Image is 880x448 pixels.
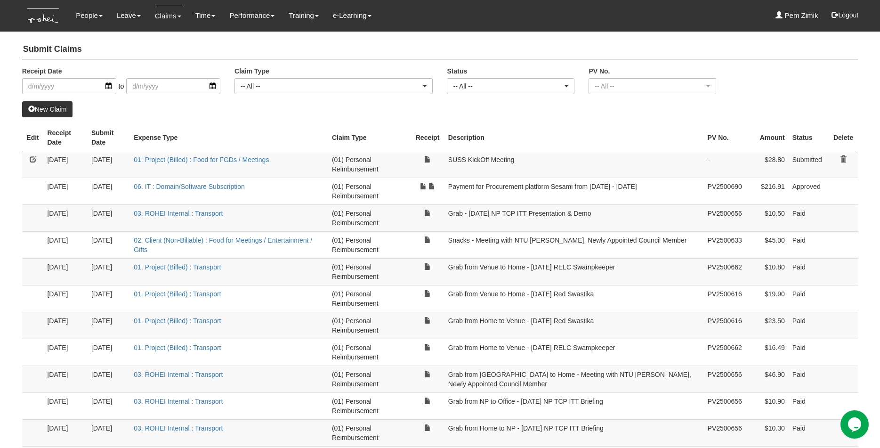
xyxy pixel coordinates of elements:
td: [DATE] [43,204,88,231]
th: Amount : activate to sort column ascending [749,124,789,151]
a: 03. ROHEI Internal : Transport [134,398,223,405]
td: [DATE] [43,231,88,258]
div: -- All -- [241,81,421,91]
td: Grab from Venue to Home - [DATE] RELC Swampkeeper [444,258,704,285]
a: 01. Project (Billed) : Transport [134,290,221,298]
th: Receipt [411,124,444,151]
th: Expense Type : activate to sort column ascending [130,124,328,151]
a: Claims [155,5,181,27]
a: 03. ROHEI Internal : Transport [134,424,223,432]
td: $46.90 [749,366,789,392]
td: Payment for Procurement platform Sesami from [DATE] - [DATE] [444,178,704,204]
button: Logout [825,4,865,26]
td: PV2500616 [704,312,749,339]
div: -- All -- [595,81,704,91]
a: Pem Zimik [775,5,818,26]
td: Snacks - Meeting with NTU [PERSON_NAME], Newly Appointed Council Member [444,231,704,258]
a: 03. ROHEI Internal : Transport [134,210,223,217]
td: [DATE] [43,312,88,339]
td: PV2500690 [704,178,749,204]
button: -- All -- [447,78,574,94]
td: Grab - [DATE] NP TCP ITT Presentation & Demo [444,204,704,231]
td: (01) Personal Reimbursement [328,366,411,392]
td: Paid [789,258,829,285]
td: [DATE] [88,178,130,204]
iframe: chat widget [840,410,871,439]
td: PV2500656 [704,366,749,392]
td: [DATE] [43,258,88,285]
h4: Submit Claims [22,40,858,59]
td: Grab from Venue to Home - [DATE] Red Swastika [444,285,704,312]
a: Performance [229,5,274,26]
th: Edit [22,124,44,151]
td: PV2500662 [704,339,749,366]
a: New Claim [22,101,73,117]
a: Time [195,5,216,26]
td: Paid [789,231,829,258]
td: $10.30 [749,419,789,446]
td: PV2500633 [704,231,749,258]
td: [DATE] [88,366,130,392]
label: Receipt Date [22,66,62,76]
td: [DATE] [43,419,88,446]
td: [DATE] [88,419,130,446]
td: $28.80 [749,151,789,178]
td: $45.00 [749,231,789,258]
label: Claim Type [234,66,269,76]
a: 01. Project (Billed) : Transport [134,317,221,325]
td: PV2500616 [704,285,749,312]
th: Delete [829,124,858,151]
td: PV2500662 [704,258,749,285]
td: Paid [789,339,829,366]
td: [DATE] [43,339,88,366]
td: Paid [789,312,829,339]
a: 01. Project (Billed) : Transport [134,263,221,271]
a: Training [289,5,319,26]
td: Grab from Home to NP - [DATE] NP TCP ITT Briefing [444,419,704,446]
td: [DATE] [43,151,88,178]
td: PV2500656 [704,204,749,231]
th: Description : activate to sort column ascending [444,124,704,151]
th: Receipt Date : activate to sort column ascending [43,124,88,151]
a: e-Learning [333,5,371,26]
td: $10.50 [749,204,789,231]
td: [DATE] [88,285,130,312]
td: PV2500656 [704,419,749,446]
td: Approved [789,178,829,204]
td: $23.50 [749,312,789,339]
input: d/m/yyyy [126,78,220,94]
td: Grab from NP to Office - [DATE] NP TCP ITT Briefing [444,392,704,419]
td: $16.49 [749,339,789,366]
td: [DATE] [43,392,88,419]
a: 01. Project (Billed) : Transport [134,344,221,351]
a: 02. Client (Non-Billable) : Food for Meetings / Entertainment / Gifts [134,236,312,253]
td: Grab from Home to Venue - [DATE] RELC Swampkeeper [444,339,704,366]
td: (01) Personal Reimbursement [328,258,411,285]
td: (01) Personal Reimbursement [328,419,411,446]
td: (01) Personal Reimbursement [328,285,411,312]
span: to [116,78,127,94]
td: Grab from [GEOGRAPHIC_DATA] to Home - Meeting with NTU [PERSON_NAME], Newly Appointed Council Member [444,366,704,392]
td: Submitted [789,151,829,178]
td: Paid [789,366,829,392]
td: (01) Personal Reimbursement [328,151,411,178]
td: [DATE] [88,204,130,231]
td: $10.90 [749,392,789,419]
td: Paid [789,204,829,231]
a: 03. ROHEI Internal : Transport [134,371,223,378]
td: [DATE] [88,392,130,419]
td: [DATE] [43,285,88,312]
td: (01) Personal Reimbursement [328,392,411,419]
td: Paid [789,392,829,419]
td: [DATE] [88,312,130,339]
th: Submit Date : activate to sort column ascending [88,124,130,151]
td: (01) Personal Reimbursement [328,204,411,231]
td: $10.80 [749,258,789,285]
a: Leave [117,5,141,26]
td: (01) Personal Reimbursement [328,339,411,366]
td: (01) Personal Reimbursement [328,312,411,339]
td: [DATE] [88,258,130,285]
td: Paid [789,285,829,312]
td: (01) Personal Reimbursement [328,178,411,204]
div: -- All -- [453,81,563,91]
